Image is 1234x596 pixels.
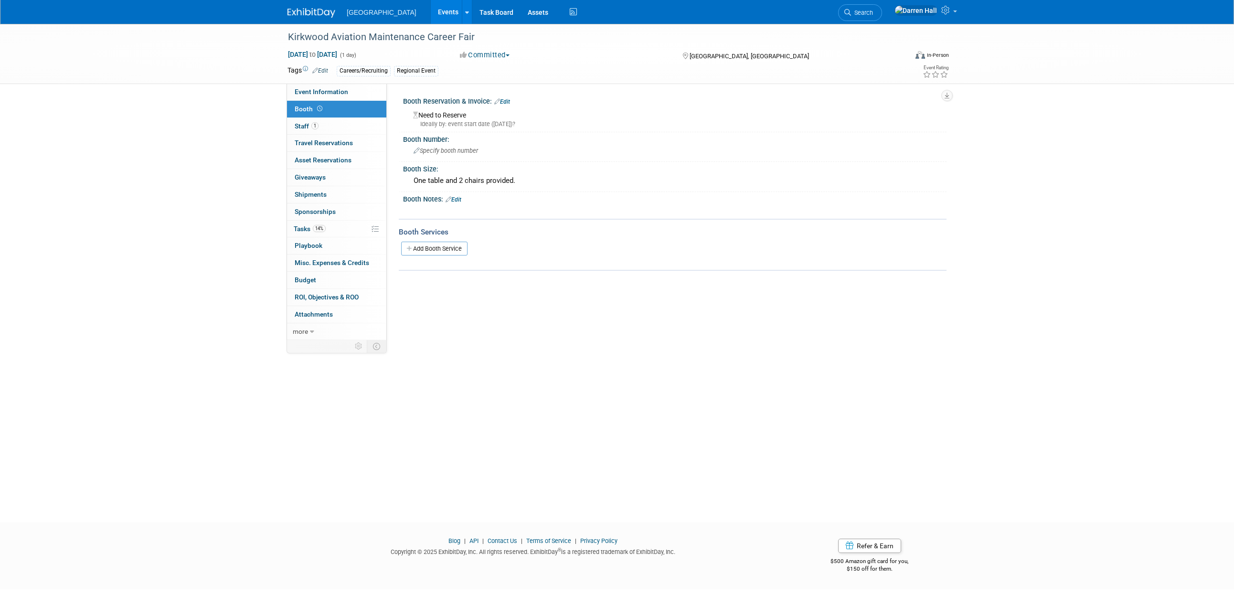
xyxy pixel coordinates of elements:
[480,537,486,544] span: |
[287,152,386,169] a: Asset Reservations
[469,537,479,544] a: API
[287,237,386,254] a: Playbook
[894,5,937,16] img: Darren Hall
[410,173,939,188] div: One table and 2 chairs provided.
[410,108,939,128] div: Need to Reserve
[287,65,328,76] td: Tags
[690,53,809,60] span: [GEOGRAPHIC_DATA], [GEOGRAPHIC_DATA]
[446,196,461,203] a: Edit
[403,94,947,106] div: Booth Reservation & Invoice:
[923,65,948,70] div: Event Rating
[337,66,391,76] div: Careers/Recruiting
[494,98,510,105] a: Edit
[295,156,351,164] span: Asset Reservations
[295,122,319,130] span: Staff
[295,310,333,318] span: Attachments
[838,4,882,21] a: Search
[915,51,925,59] img: Format-Inperson.png
[394,66,438,76] div: Regional Event
[287,221,386,237] a: Tasks14%
[287,8,335,18] img: ExhibitDay
[457,50,513,60] button: Committed
[285,29,893,46] div: Kirkwood Aviation Maintenance Career Fair
[287,323,386,340] a: more
[519,537,525,544] span: |
[401,242,468,255] a: Add Booth Service
[295,208,336,215] span: Sponsorships
[414,147,478,154] span: Specify booth number
[287,289,386,306] a: ROI, Objectives & ROO
[287,84,386,100] a: Event Information
[315,105,324,112] span: Booth not reserved yet
[573,537,579,544] span: |
[558,547,561,553] sup: ®
[287,272,386,288] a: Budget
[403,132,947,144] div: Booth Number:
[448,537,460,544] a: Blog
[793,551,947,573] div: $500 Amazon gift card for you,
[403,192,947,204] div: Booth Notes:
[295,105,324,113] span: Booth
[287,255,386,271] a: Misc. Expenses & Credits
[287,545,778,556] div: Copyright © 2025 ExhibitDay, Inc. All rights reserved. ExhibitDay is a registered trademark of Ex...
[287,135,386,151] a: Travel Reservations
[295,242,322,249] span: Playbook
[312,67,328,74] a: Edit
[295,88,348,96] span: Event Information
[403,162,947,174] div: Booth Size:
[293,328,308,335] span: more
[347,9,416,16] span: [GEOGRAPHIC_DATA]
[351,340,367,352] td: Personalize Event Tab Strip
[488,537,517,544] a: Contact Us
[287,186,386,203] a: Shipments
[295,191,327,198] span: Shipments
[287,169,386,186] a: Giveaways
[287,118,386,135] a: Staff1
[295,139,353,147] span: Travel Reservations
[462,537,468,544] span: |
[580,537,617,544] a: Privacy Policy
[926,52,949,59] div: In-Person
[295,293,359,301] span: ROI, Objectives & ROO
[287,50,338,59] span: [DATE] [DATE]
[294,225,326,233] span: Tasks
[838,539,901,553] a: Refer & Earn
[339,52,356,58] span: (1 day)
[399,227,947,237] div: Booth Services
[851,9,873,16] span: Search
[287,203,386,220] a: Sponsorships
[793,565,947,573] div: $150 off for them.
[311,122,319,129] span: 1
[313,225,326,232] span: 14%
[287,101,386,117] a: Booth
[851,50,949,64] div: Event Format
[413,120,939,128] div: Ideally by: event start date ([DATE])?
[526,537,571,544] a: Terms of Service
[367,340,387,352] td: Toggle Event Tabs
[308,51,317,58] span: to
[295,259,369,266] span: Misc. Expenses & Credits
[295,276,316,284] span: Budget
[295,173,326,181] span: Giveaways
[287,306,386,323] a: Attachments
